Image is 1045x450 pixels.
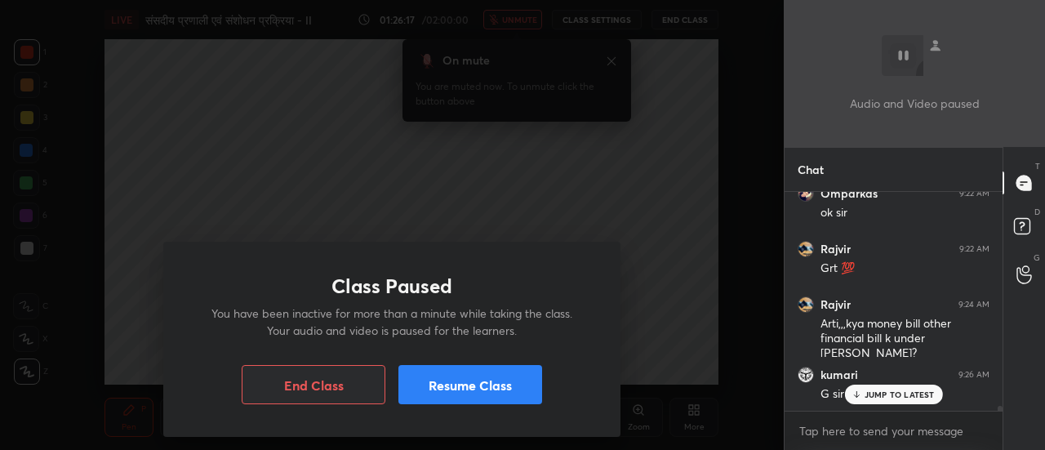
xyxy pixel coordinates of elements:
[820,386,989,403] div: G sir
[798,185,814,202] img: 3
[1034,206,1040,218] p: D
[820,316,989,362] div: Arti,,,kya money bill other financial bill k under [PERSON_NAME]?
[820,297,851,312] h6: Rajvir
[820,261,989,277] div: Grt 💯
[785,192,1003,412] div: grid
[820,242,851,256] h6: Rajvir
[398,365,542,404] button: Resume Class
[331,274,452,298] h1: Class Paused
[958,300,989,310] div: 9:24 AM
[820,368,858,382] h6: kumari
[959,244,989,254] div: 9:22 AM
[798,367,814,383] img: 98e6c9bcd06446eda51ded159a2d211d.jpg
[958,370,989,380] div: 9:26 AM
[202,305,581,339] p: You have been inactive for more than a minute while taking the class. Your audio and video is pau...
[820,186,878,201] h6: Omparkas
[1035,160,1040,172] p: T
[798,296,814,313] img: 4f76ee864b53426f866be6d5ed8b75cc.jpg
[820,205,989,221] div: ok sir
[242,365,385,404] button: End Class
[798,241,814,257] img: 4f76ee864b53426f866be6d5ed8b75cc.jpg
[959,189,989,198] div: 9:22 AM
[850,95,980,112] p: Audio and Video paused
[785,148,837,191] p: Chat
[865,390,935,399] p: JUMP TO LATEST
[1034,252,1040,264] p: G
